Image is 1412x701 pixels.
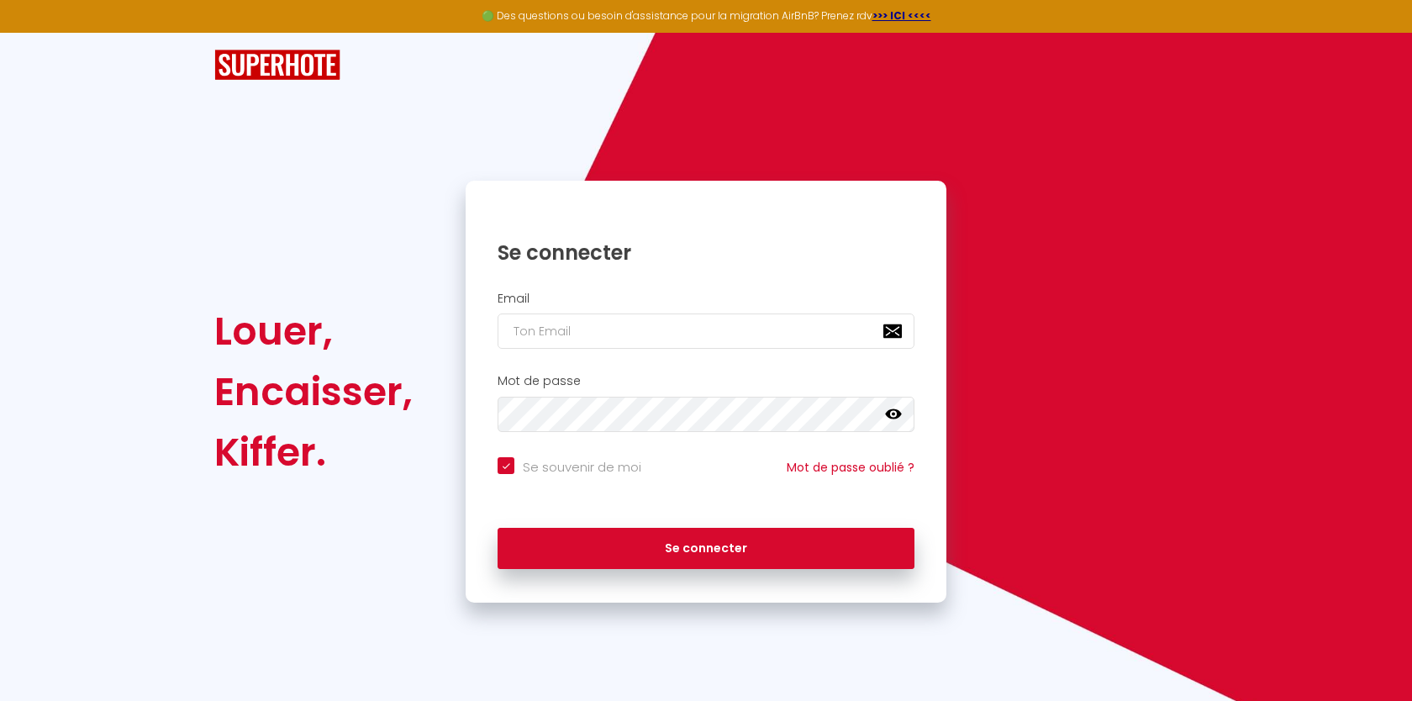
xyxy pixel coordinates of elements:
[498,314,914,349] input: Ton Email
[787,459,914,476] a: Mot de passe oublié ?
[498,374,914,388] h2: Mot de passe
[214,50,340,81] img: SuperHote logo
[498,292,914,306] h2: Email
[498,528,914,570] button: Se connecter
[214,422,413,482] div: Kiffer.
[214,361,413,422] div: Encaisser,
[214,301,413,361] div: Louer,
[498,240,914,266] h1: Se connecter
[872,8,931,23] a: >>> ICI <<<<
